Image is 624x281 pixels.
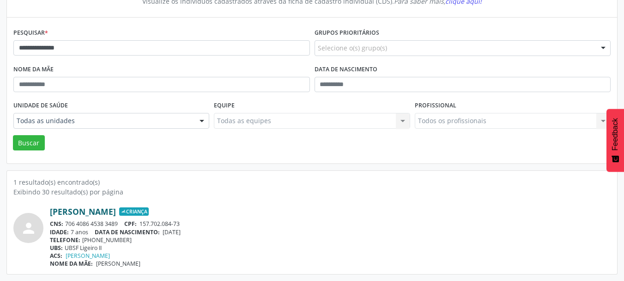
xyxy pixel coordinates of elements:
a: [PERSON_NAME] [50,206,116,217]
div: [PHONE_NUMBER] [50,236,611,244]
span: CPF: [124,220,137,228]
a: [PERSON_NAME] [66,252,110,260]
button: Feedback - Mostrar pesquisa [606,109,624,172]
div: 7 anos [50,228,611,236]
span: Criança [119,207,149,216]
span: Todas as unidades [17,116,190,125]
label: Data de nascimento [315,62,377,77]
span: NOME DA MÃE: [50,260,93,268]
span: 157.702.084-73 [139,220,180,228]
span: ACS: [50,252,62,260]
div: UBSF Ligeiro II [50,244,611,252]
label: Equipe [214,99,235,113]
label: Pesquisar [13,26,48,40]
span: Feedback [611,118,619,150]
span: IDADE: [50,228,69,236]
label: Grupos prioritários [315,26,379,40]
i: person [20,220,37,237]
span: TELEFONE: [50,236,80,244]
span: [PERSON_NAME] [96,260,140,268]
label: Profissional [415,99,456,113]
span: DATA DE NASCIMENTO: [95,228,160,236]
button: Buscar [13,135,45,151]
div: 1 resultado(s) encontrado(s) [13,177,611,187]
span: Selecione o(s) grupo(s) [318,43,387,53]
label: Unidade de saúde [13,99,68,113]
span: UBS: [50,244,63,252]
span: [DATE] [163,228,181,236]
label: Nome da mãe [13,62,54,77]
div: 706 4086 4538 3489 [50,220,611,228]
span: CNS: [50,220,63,228]
div: Exibindo 30 resultado(s) por página [13,187,611,197]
